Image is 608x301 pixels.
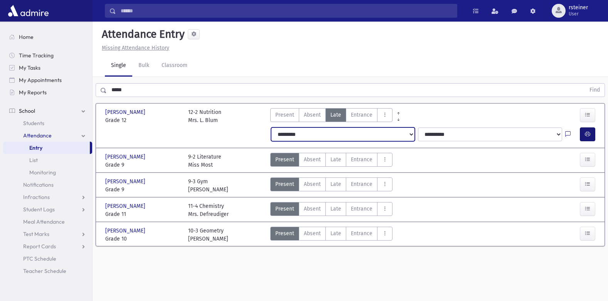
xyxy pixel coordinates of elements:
span: My Reports [19,89,47,96]
span: [PERSON_NAME] [105,108,147,116]
span: Late [330,229,341,237]
span: Late [330,205,341,213]
div: AttTypes [270,177,392,194]
a: Monitoring [3,166,92,179]
span: Grade 11 [105,210,180,218]
a: My Reports [3,86,92,99]
div: 9-3 Gym [PERSON_NAME] [188,177,228,194]
a: Entry [3,142,90,154]
span: Late [330,180,341,188]
a: Missing Attendance History [99,45,169,51]
a: PTC Schedule [3,253,92,265]
span: Home [19,33,34,40]
a: Attendance [3,129,92,142]
span: Absent [304,111,321,119]
a: Notifications [3,179,92,191]
span: Present [275,111,294,119]
a: My Appointments [3,74,92,86]
div: 9-2 Literature Miss Most [188,153,221,169]
a: Single [105,55,132,77]
span: Grade 12 [105,116,180,124]
span: Late [330,111,341,119]
span: Absent [304,229,321,237]
span: [PERSON_NAME] [105,227,147,235]
span: Absent [304,180,321,188]
span: Entrance [351,111,372,119]
span: My Appointments [19,77,62,84]
span: Entrance [351,180,372,188]
span: [PERSON_NAME] [105,202,147,210]
span: User [569,11,588,17]
span: Meal Attendance [23,218,65,225]
u: Missing Attendance History [102,45,169,51]
span: PTC Schedule [23,255,56,262]
span: Absent [304,205,321,213]
span: Grade 10 [105,235,180,243]
div: AttTypes [270,227,392,243]
a: Students [3,117,92,129]
a: Report Cards [3,240,92,253]
a: List [3,154,92,166]
span: List [29,157,38,164]
span: Present [275,180,294,188]
div: 10-3 Geometry [PERSON_NAME] [188,227,228,243]
div: AttTypes [270,108,392,124]
span: Test Marks [23,231,49,237]
a: School [3,105,92,117]
span: Teacher Schedule [23,268,66,274]
span: Present [275,229,294,237]
a: Bulk [132,55,155,77]
span: Grade 9 [105,186,180,194]
span: Notifications [23,181,54,188]
div: AttTypes [270,153,392,169]
span: Student Logs [23,206,55,213]
span: Infractions [23,194,50,201]
span: My Tasks [19,64,40,71]
button: Find [585,84,605,97]
a: Classroom [155,55,194,77]
span: Report Cards [23,243,56,250]
span: School [19,107,35,114]
span: Present [275,205,294,213]
input: Search [116,4,457,18]
span: Monitoring [29,169,56,176]
span: Time Tracking [19,52,54,59]
span: [PERSON_NAME] [105,153,147,161]
a: Time Tracking [3,49,92,62]
div: 12-2 Nutrition Mrs. L. Blum [188,108,221,124]
a: Teacher Schedule [3,265,92,277]
a: Student Logs [3,203,92,216]
span: Grade 9 [105,161,180,169]
div: AttTypes [270,202,392,218]
h5: Attendance Entry [99,28,185,41]
span: Entrance [351,205,372,213]
a: Test Marks [3,228,92,240]
div: 11-4 Chemistry Mrs. Defreudiger [188,202,229,218]
a: My Tasks [3,62,92,74]
span: Entry [29,144,42,151]
span: Late [330,156,341,164]
span: Entrance [351,229,372,237]
span: rsteiner [569,5,588,11]
span: [PERSON_NAME] [105,177,147,186]
a: Infractions [3,191,92,203]
img: AdmirePro [6,3,51,18]
span: Present [275,156,294,164]
a: Home [3,31,92,43]
span: Students [23,120,44,127]
span: Attendance [23,132,52,139]
a: Meal Attendance [3,216,92,228]
span: Entrance [351,156,372,164]
span: Absent [304,156,321,164]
